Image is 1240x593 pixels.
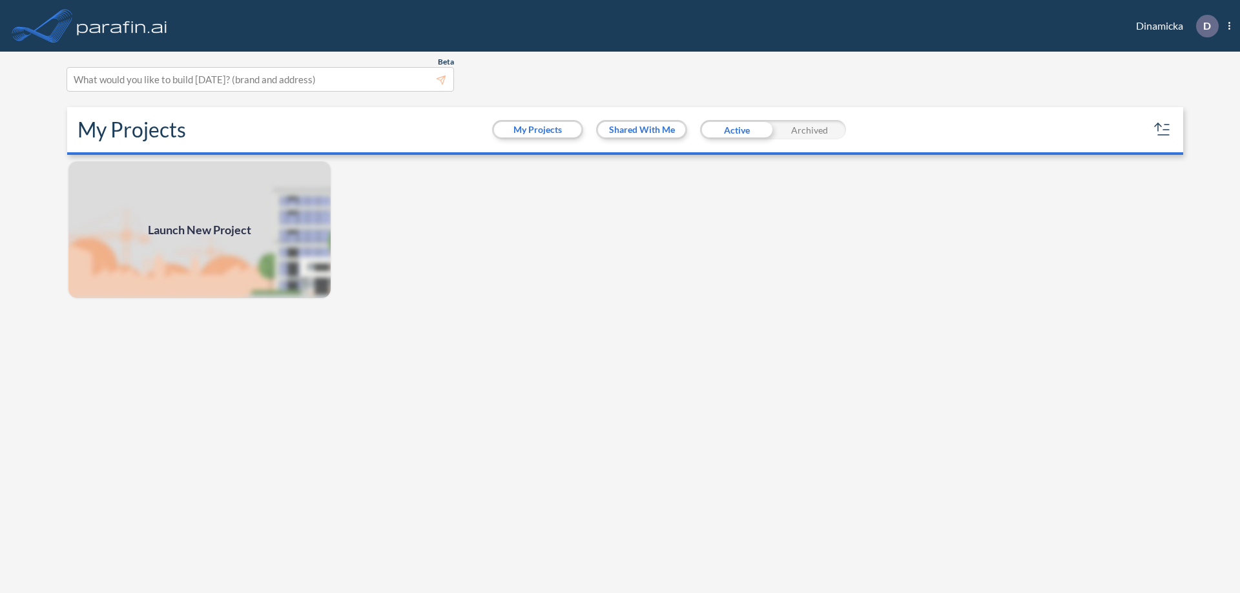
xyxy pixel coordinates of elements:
[700,120,773,139] div: Active
[77,117,186,142] h2: My Projects
[773,120,846,139] div: Archived
[598,122,685,137] button: Shared With Me
[1203,20,1211,32] p: D
[1152,119,1173,140] button: sort
[438,57,454,67] span: Beta
[148,221,251,239] span: Launch New Project
[67,160,332,299] a: Launch New Project
[1117,15,1230,37] div: Dinamicka
[74,13,170,39] img: logo
[67,160,332,299] img: add
[494,122,581,137] button: My Projects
